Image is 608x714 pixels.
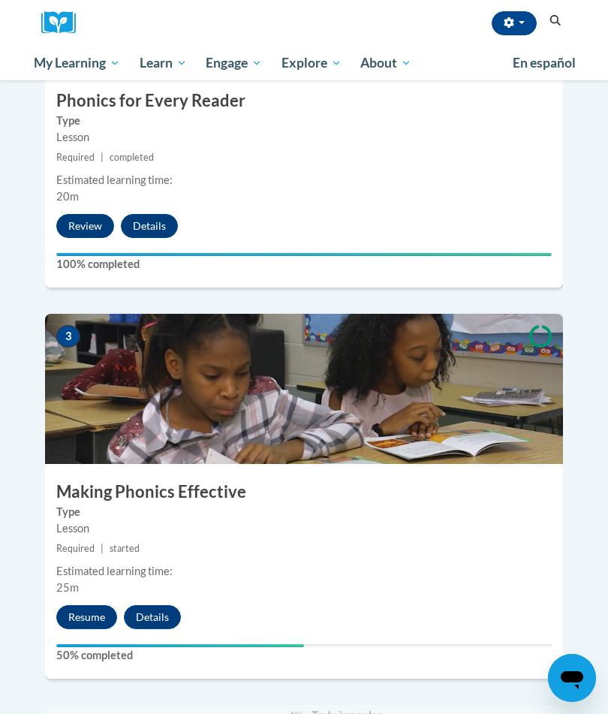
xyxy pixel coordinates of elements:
[110,543,140,554] span: started
[56,172,552,188] div: Estimated learning time:
[272,46,351,80] a: Explore
[130,46,197,80] a: Learn
[56,113,552,129] label: Type
[101,152,104,163] span: |
[56,504,552,520] label: Type
[41,11,86,35] a: Cox Campus
[56,647,552,664] label: 50% completed
[23,46,585,80] div: Main menu
[503,47,585,79] a: En español
[513,55,576,71] span: En español
[110,152,154,163] span: completed
[56,253,552,256] div: Your progress
[56,256,552,273] label: 100% completed
[56,190,79,203] span: 20m
[360,54,411,72] span: About
[140,54,187,72] span: Learn
[548,654,596,702] iframe: Button to launch messaging window
[56,325,80,348] span: 3
[121,214,178,238] button: Details
[56,543,95,554] span: Required
[56,563,552,580] div: Estimated learning time:
[41,11,86,35] img: Logo brand
[281,54,342,72] span: Explore
[544,12,567,30] button: Search
[492,11,537,35] button: Account Settings
[45,314,563,464] img: Course Image
[45,89,563,113] h3: Phonics for Every Reader
[196,46,272,80] a: Engage
[206,54,262,72] span: Engage
[56,581,79,594] span: 25m
[34,54,120,72] span: My Learning
[124,605,181,629] button: Details
[56,520,552,537] div: Lesson
[351,46,422,80] a: About
[45,481,563,504] h3: Making Phonics Effective
[56,129,552,146] div: Lesson
[56,152,95,163] span: Required
[56,214,114,238] button: Review
[101,543,104,554] span: |
[56,605,117,629] button: Resume
[24,46,130,80] a: My Learning
[56,644,304,647] div: Your progress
